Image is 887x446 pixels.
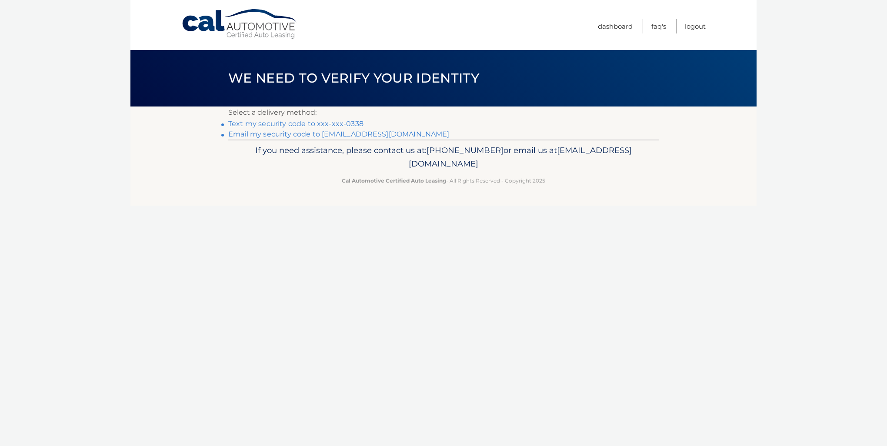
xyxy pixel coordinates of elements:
p: Select a delivery method: [228,107,659,119]
span: [PHONE_NUMBER] [427,145,504,155]
a: Text my security code to xxx-xxx-0338 [228,120,363,128]
a: Cal Automotive [181,9,299,40]
p: - All Rights Reserved - Copyright 2025 [234,176,653,185]
a: Email my security code to [EMAIL_ADDRESS][DOMAIN_NAME] [228,130,450,138]
a: FAQ's [651,19,666,33]
strong: Cal Automotive Certified Auto Leasing [342,177,446,184]
p: If you need assistance, please contact us at: or email us at [234,143,653,171]
a: Logout [685,19,706,33]
a: Dashboard [598,19,633,33]
span: We need to verify your identity [228,70,479,86]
